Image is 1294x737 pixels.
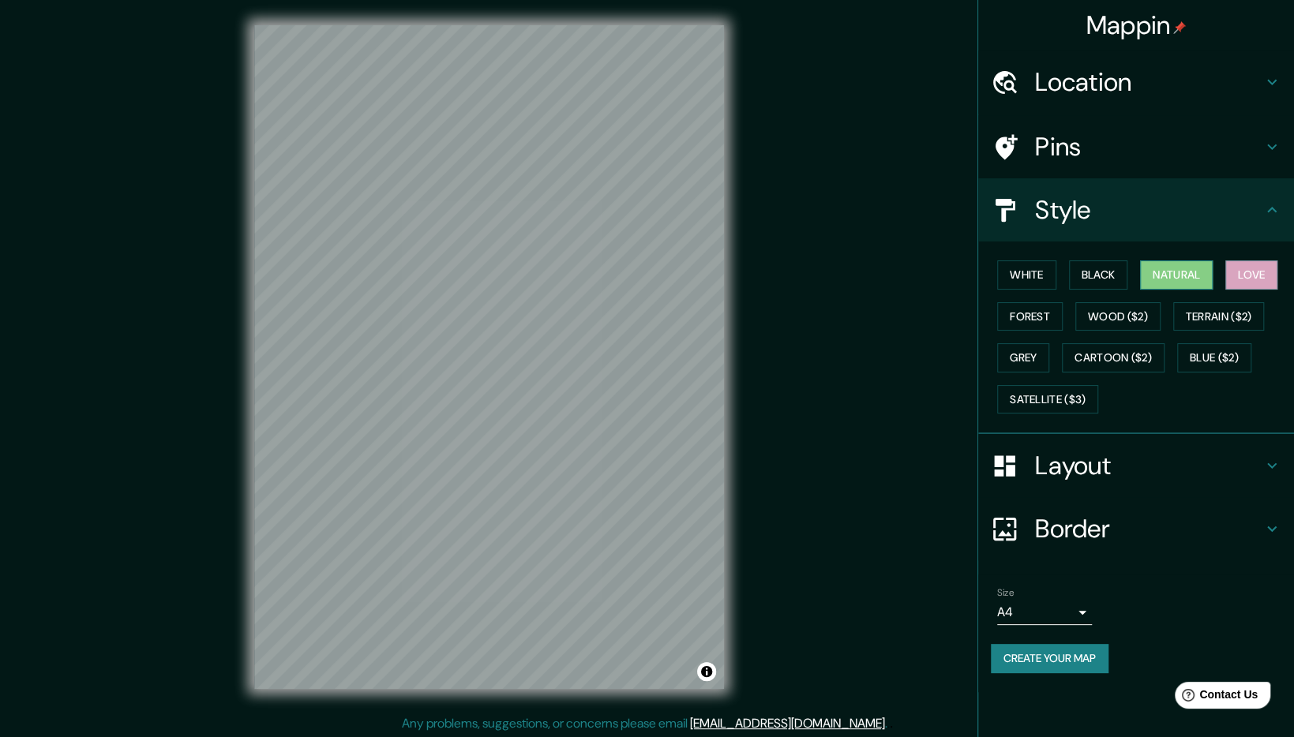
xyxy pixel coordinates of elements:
button: Natural [1140,260,1213,290]
button: Create your map [991,644,1108,673]
button: Blue ($2) [1177,343,1251,372]
p: Any problems, suggestions, or concerns please email . [402,714,887,733]
label: Size [997,586,1014,600]
iframe: Help widget launcher [1153,675,1277,720]
button: Cartoon ($2) [1062,343,1165,372]
div: Pins [978,115,1294,178]
h4: Mappin [1086,9,1187,41]
button: Black [1069,260,1128,290]
a: [EMAIL_ADDRESS][DOMAIN_NAME] [690,715,885,731]
button: Terrain ($2) [1173,302,1265,331]
div: Style [978,178,1294,241]
div: . [887,714,890,733]
h4: Border [1035,513,1262,544]
button: Grey [997,343,1049,372]
button: Toggle attribution [697,662,716,681]
button: Satellite ($3) [997,385,1098,414]
h4: Pins [1035,131,1262,163]
button: Love [1225,260,1277,290]
img: pin-icon.png [1173,21,1186,34]
h4: Layout [1035,450,1262,481]
div: Location [978,51,1294,114]
button: White [997,260,1056,290]
canvas: Map [254,25,724,689]
div: A4 [997,600,1092,625]
h4: Location [1035,66,1262,98]
h4: Style [1035,194,1262,226]
button: Forest [997,302,1063,331]
div: . [890,714,893,733]
div: Border [978,497,1294,560]
div: Layout [978,434,1294,497]
button: Wood ($2) [1075,302,1161,331]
